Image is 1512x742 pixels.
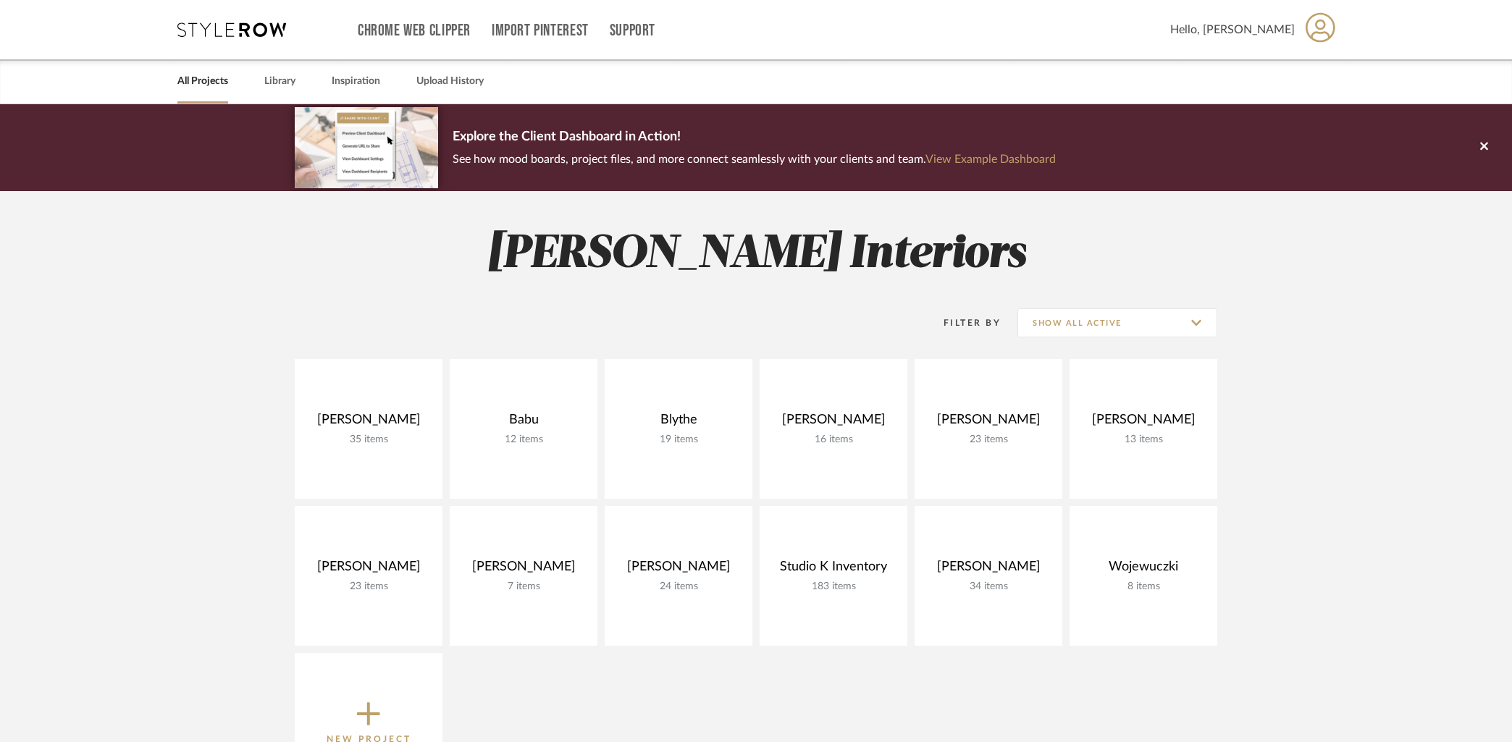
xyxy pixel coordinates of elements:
[926,412,1051,434] div: [PERSON_NAME]
[1170,21,1295,38] span: Hello, [PERSON_NAME]
[925,316,1001,330] div: Filter By
[492,25,589,37] a: Import Pinterest
[461,559,586,581] div: [PERSON_NAME]
[461,412,586,434] div: Babu
[771,412,896,434] div: [PERSON_NAME]
[926,581,1051,593] div: 34 items
[416,72,484,91] a: Upload History
[925,153,1056,165] a: View Example Dashboard
[358,25,471,37] a: Chrome Web Clipper
[1081,412,1206,434] div: [PERSON_NAME]
[295,107,438,187] img: d5d033c5-7b12-40c2-a960-1ecee1989c38.png
[1081,559,1206,581] div: Wojewuczki
[306,434,431,446] div: 35 items
[332,72,380,91] a: Inspiration
[771,559,896,581] div: Studio K Inventory
[453,126,1056,149] p: Explore the Client Dashboard in Action!
[264,72,295,91] a: Library
[616,581,741,593] div: 24 items
[1081,434,1206,446] div: 13 items
[1081,581,1206,593] div: 8 items
[771,581,896,593] div: 183 items
[306,412,431,434] div: [PERSON_NAME]
[926,434,1051,446] div: 23 items
[616,559,741,581] div: [PERSON_NAME]
[926,559,1051,581] div: [PERSON_NAME]
[453,149,1056,169] p: See how mood boards, project files, and more connect seamlessly with your clients and team.
[616,412,741,434] div: Blythe
[610,25,655,37] a: Support
[177,72,228,91] a: All Projects
[771,434,896,446] div: 16 items
[306,559,431,581] div: [PERSON_NAME]
[306,581,431,593] div: 23 items
[235,227,1277,282] h2: [PERSON_NAME] Interiors
[616,434,741,446] div: 19 items
[461,581,586,593] div: 7 items
[461,434,586,446] div: 12 items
